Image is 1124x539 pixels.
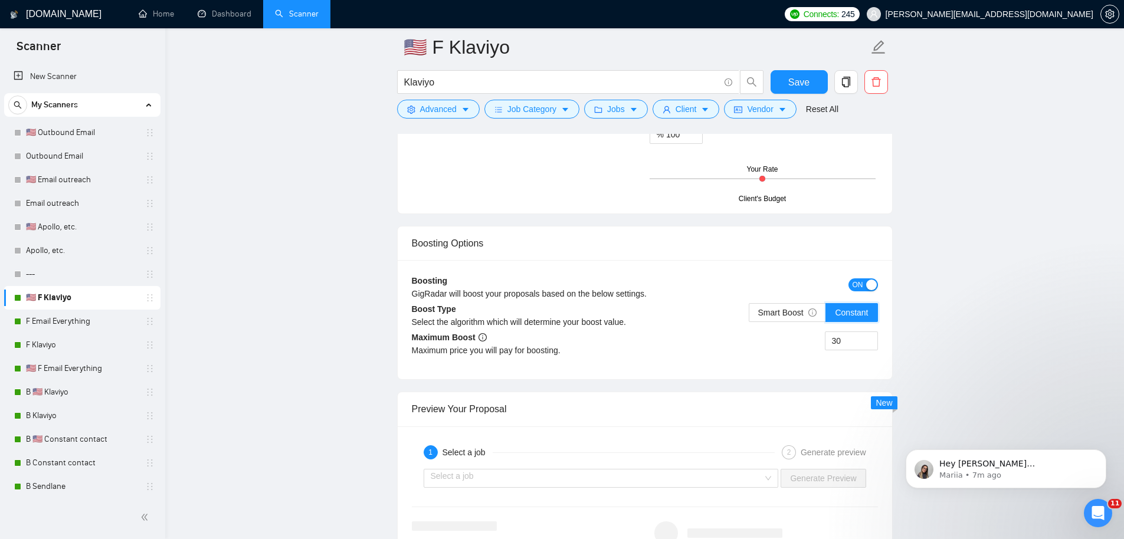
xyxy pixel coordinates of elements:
button: folderJobscaret-down [584,100,648,119]
a: 🇺🇸 F Klaviyo [26,286,138,310]
a: setting [1100,9,1119,19]
span: holder [145,152,155,161]
button: search [8,96,27,114]
span: double-left [140,511,152,523]
input: Scanner name... [404,32,869,62]
span: holder [145,411,155,420]
span: caret-down [701,105,709,114]
a: B Sendlane [26,475,138,498]
a: Email outreach [26,192,138,215]
div: Client's Budget [739,193,786,205]
a: Reset All [806,103,838,116]
span: holder [145,387,155,397]
span: My Scanners [31,93,78,117]
span: Jobs [607,103,625,116]
span: holder [145,458,155,468]
span: delete [865,77,887,87]
b: Maximum Boost [412,333,487,342]
span: Advanced [420,103,457,116]
span: holder [145,269,155,279]
button: idcardVendorcaret-down [724,100,796,119]
span: Hey [PERSON_NAME][EMAIL_ADDRESS][DOMAIN_NAME], Looks like your Upwork agency 3Brain Technolabs Pr... [51,34,204,208]
a: B 🇺🇸 Klaviyo [26,380,138,404]
div: Maximum price you will pay for boosting. [412,344,645,357]
button: barsJob Categorycaret-down [484,100,579,119]
span: user [870,10,878,18]
button: settingAdvancedcaret-down [397,100,480,119]
span: Smart Boost [758,308,817,317]
span: info-circle [808,308,817,317]
button: search [740,70,763,94]
span: holder [145,340,155,350]
img: upwork-logo.png [790,9,799,19]
span: search [9,101,27,109]
div: Select a job [443,445,493,459]
a: 🇺🇸 Apollo, etc. [26,215,138,239]
a: B Klaviyo [26,404,138,428]
span: Save [788,75,810,90]
span: caret-down [778,105,787,114]
a: B 🇺🇸 Constant contact [26,428,138,451]
a: F Email Everything [26,310,138,333]
span: caret-down [561,105,569,114]
span: bars [494,105,503,114]
span: holder [145,222,155,232]
b: Boosting [412,276,448,285]
div: Preview Your Proposal [412,392,878,426]
div: Boosting Options [412,226,878,260]
span: ON [853,278,863,291]
span: Constant [835,308,868,317]
button: Generate Preview [781,469,866,488]
a: 🇺🇸 F Email Everything [26,357,138,380]
span: caret-down [630,105,638,114]
span: search [740,77,763,87]
li: New Scanner [4,65,160,88]
div: Your Rate [747,164,778,175]
a: 🇺🇸 Outbound Email [26,121,138,144]
button: setting [1100,5,1119,24]
button: userClientcaret-down [653,100,720,119]
span: Job Category [507,103,556,116]
button: copy [834,70,858,94]
span: holder [145,482,155,491]
a: searchScanner [275,9,319,19]
div: Generate preview [801,445,866,459]
span: holder [145,199,155,208]
span: New [876,398,892,407]
a: homeHome [139,9,174,19]
input: Search Freelance Jobs... [404,75,719,90]
span: folder [594,105,602,114]
span: holder [145,364,155,373]
span: 1 [428,448,432,456]
div: GigRadar will boost your proposals based on the below settings. [412,287,762,300]
span: holder [145,128,155,137]
input: How much of the client's budget do you want to bid with? [666,126,702,143]
a: New Scanner [14,65,151,88]
span: Connects: [804,8,839,21]
span: setting [407,105,415,114]
span: 11 [1108,499,1122,508]
a: dashboardDashboard [198,9,251,19]
img: logo [10,5,18,24]
span: info-circle [479,333,487,341]
a: Outbound Email [26,144,138,168]
span: holder [145,293,155,303]
span: setting [1101,9,1119,19]
span: user [663,105,671,114]
button: Save [771,70,828,94]
span: holder [145,175,155,185]
span: holder [145,435,155,444]
span: edit [871,40,886,55]
span: holder [145,317,155,326]
b: Boost Type [412,304,456,314]
span: copy [835,77,857,87]
span: idcard [734,105,742,114]
div: Select the algorithm which will determine your boost value. [412,315,645,328]
span: Scanner [7,38,70,63]
button: delete [864,70,888,94]
span: Client [676,103,697,116]
iframe: Intercom notifications message [888,425,1124,507]
span: 245 [841,8,854,21]
a: --- [26,262,138,286]
span: caret-down [461,105,470,114]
